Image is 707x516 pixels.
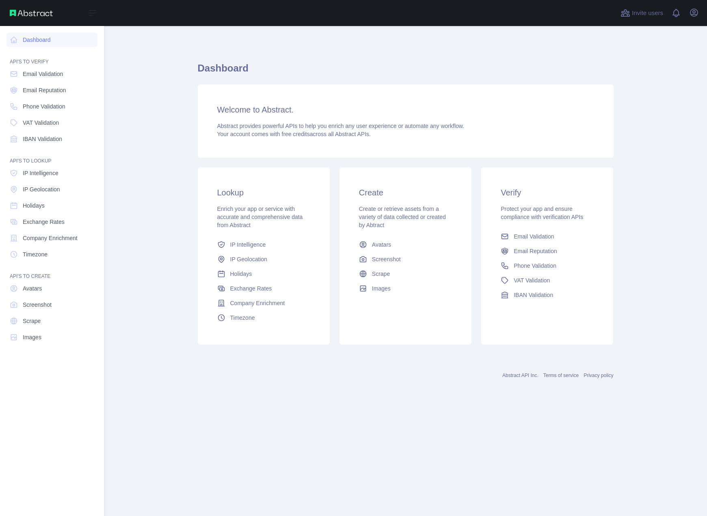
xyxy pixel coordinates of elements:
[543,373,579,378] a: Terms of service
[6,49,97,65] div: API'S TO VERIFY
[497,258,597,273] a: Phone Validation
[23,70,63,78] span: Email Validation
[214,237,314,252] a: IP Intelligence
[214,267,314,281] a: Holidays
[23,169,58,177] span: IP Intelligence
[6,263,97,280] div: API'S TO CREATE
[23,250,48,258] span: Timezone
[497,273,597,288] a: VAT Validation
[6,67,97,81] a: Email Validation
[497,229,597,244] a: Email Validation
[619,7,665,20] button: Invite users
[372,270,390,278] span: Scrape
[23,284,42,293] span: Avatars
[217,187,310,198] h3: Lookup
[6,132,97,146] a: IBAN Validation
[10,10,53,16] img: Abstract API
[632,9,663,18] span: Invite users
[514,276,550,284] span: VAT Validation
[6,83,97,98] a: Email Reputation
[6,297,97,312] a: Screenshot
[23,119,59,127] span: VAT Validation
[6,330,97,345] a: Images
[6,198,97,213] a: Holidays
[372,284,391,293] span: Images
[6,314,97,328] a: Scrape
[514,291,553,299] span: IBAN Validation
[6,33,97,47] a: Dashboard
[514,247,557,255] span: Email Reputation
[6,215,97,229] a: Exchange Rates
[356,281,455,296] a: Images
[23,135,62,143] span: IBAN Validation
[6,231,97,245] a: Company Enrichment
[6,247,97,262] a: Timezone
[6,148,97,164] div: API'S TO LOOKUP
[514,232,554,241] span: Email Validation
[23,86,66,94] span: Email Reputation
[217,123,465,129] span: Abstract provides powerful APIs to help you enrich any user experience or automate any workflow.
[217,104,594,115] h3: Welcome to Abstract.
[23,202,45,210] span: Holidays
[23,333,41,341] span: Images
[230,299,285,307] span: Company Enrichment
[214,310,314,325] a: Timezone
[356,237,455,252] a: Avatars
[372,255,401,263] span: Screenshot
[356,267,455,281] a: Scrape
[230,255,268,263] span: IP Geolocation
[23,317,41,325] span: Scrape
[514,262,556,270] span: Phone Validation
[217,131,371,137] span: Your account comes with across all Abstract APIs.
[23,301,52,309] span: Screenshot
[230,284,272,293] span: Exchange Rates
[497,288,597,302] a: IBAN Validation
[6,182,97,197] a: IP Geolocation
[198,62,614,81] h1: Dashboard
[356,252,455,267] a: Screenshot
[217,206,303,228] span: Enrich your app or service with accurate and comprehensive data from Abstract
[214,296,314,310] a: Company Enrichment
[230,314,255,322] span: Timezone
[230,241,266,249] span: IP Intelligence
[6,281,97,296] a: Avatars
[502,373,538,378] a: Abstract API Inc.
[501,206,583,220] span: Protect your app and ensure compliance with verification APIs
[6,166,97,180] a: IP Intelligence
[372,241,391,249] span: Avatars
[359,206,446,228] span: Create or retrieve assets from a variety of data collected or created by Abtract
[497,244,597,258] a: Email Reputation
[230,270,252,278] span: Holidays
[23,218,65,226] span: Exchange Rates
[214,252,314,267] a: IP Geolocation
[6,115,97,130] a: VAT Validation
[584,373,613,378] a: Privacy policy
[23,185,60,193] span: IP Geolocation
[23,234,78,242] span: Company Enrichment
[359,187,452,198] h3: Create
[282,131,310,137] span: free credits
[501,187,594,198] h3: Verify
[6,99,97,114] a: Phone Validation
[23,102,65,111] span: Phone Validation
[214,281,314,296] a: Exchange Rates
